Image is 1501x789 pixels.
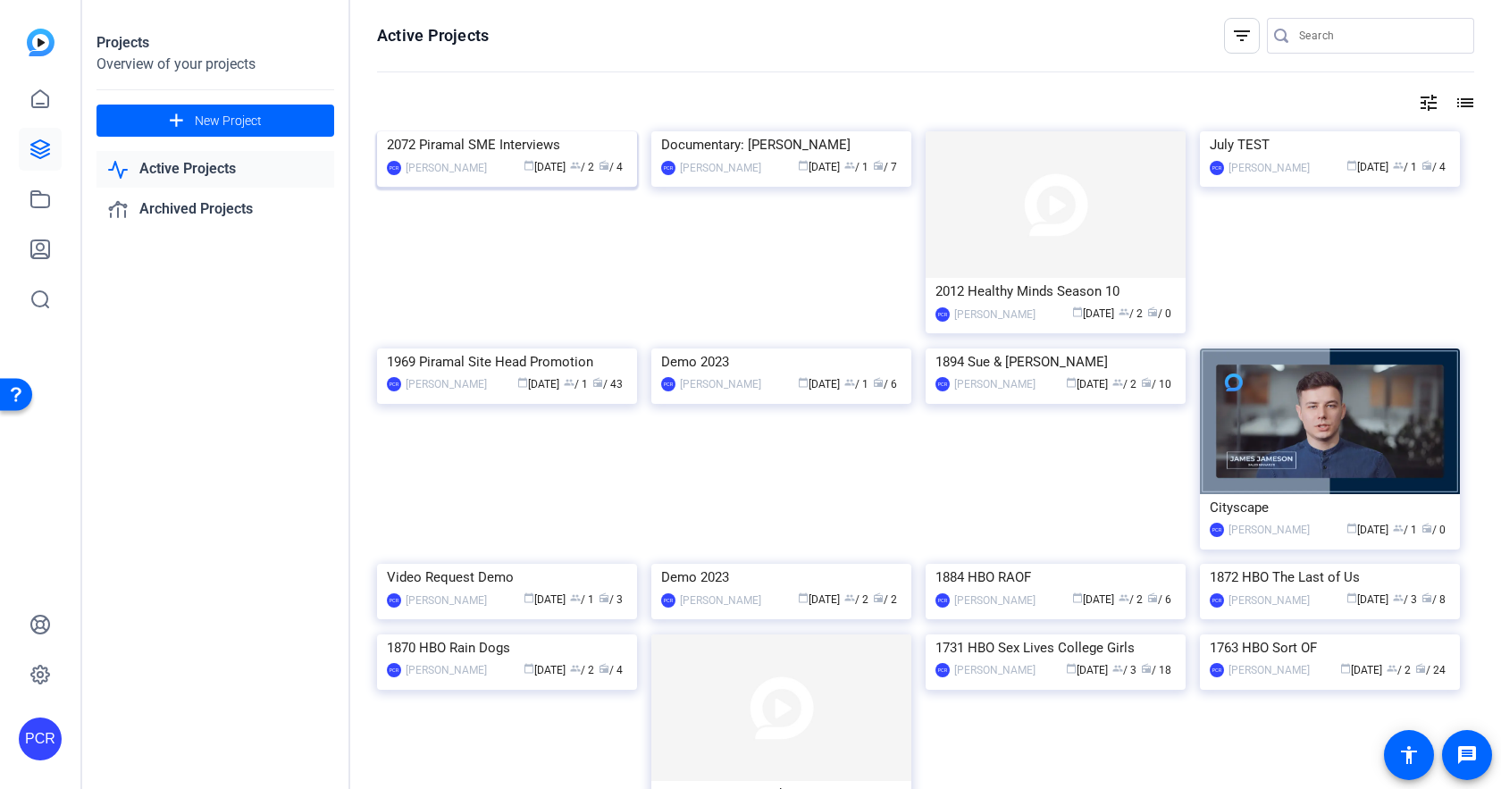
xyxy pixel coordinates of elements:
a: Active Projects [96,151,334,188]
span: group [1393,592,1404,603]
div: PCR [935,377,950,391]
span: [DATE] [524,161,566,173]
span: group [1112,377,1123,388]
span: radio [1147,306,1158,317]
div: PCR [661,377,675,391]
span: / 1 [570,593,594,606]
div: [PERSON_NAME] [954,375,1036,393]
span: [DATE] [798,378,840,390]
mat-icon: tune [1418,92,1439,113]
div: [PERSON_NAME] [406,375,487,393]
div: 2072 Piramal SME Interviews [387,131,627,158]
div: 1872 HBO The Last of Us [1210,564,1450,591]
span: calendar_today [1340,663,1351,674]
span: / 24 [1415,664,1446,676]
mat-icon: add [165,110,188,132]
span: / 1 [1393,524,1417,536]
div: PCR [387,663,401,677]
div: 1894 Sue & [PERSON_NAME] [935,348,1176,375]
span: [DATE] [1066,378,1108,390]
div: [PERSON_NAME] [954,661,1036,679]
span: / 4 [599,161,623,173]
div: [PERSON_NAME] [680,592,761,609]
span: group [570,592,581,603]
span: / 4 [1421,161,1446,173]
span: / 10 [1141,378,1171,390]
span: / 3 [1393,593,1417,606]
span: / 4 [599,664,623,676]
span: [DATE] [1346,593,1388,606]
mat-icon: message [1456,744,1478,766]
span: / 1 [564,378,588,390]
span: group [570,663,581,674]
div: 1763 HBO Sort OF [1210,634,1450,661]
span: radio [1147,592,1158,603]
span: calendar_today [1066,663,1077,674]
div: 1884 HBO RAOF [935,564,1176,591]
div: [PERSON_NAME] [406,661,487,679]
span: / 1 [844,378,868,390]
span: calendar_today [524,592,534,603]
span: group [844,160,855,171]
span: group [1119,306,1129,317]
span: / 2 [1119,307,1143,320]
div: [PERSON_NAME] [1228,661,1310,679]
mat-icon: filter_list [1231,25,1253,46]
span: / 0 [1421,524,1446,536]
div: PCR [387,593,401,608]
span: [DATE] [517,378,559,390]
span: / 2 [1112,378,1136,390]
span: / 3 [1112,664,1136,676]
div: Demo 2023 [661,348,901,375]
span: [DATE] [1066,664,1108,676]
div: Projects [96,32,334,54]
span: radio [599,160,609,171]
span: / 2 [570,664,594,676]
div: PCR [1210,161,1224,175]
div: Cityscape [1210,494,1450,521]
div: PCR [661,161,675,175]
span: New Project [195,112,262,130]
span: group [564,377,574,388]
span: group [844,377,855,388]
span: radio [873,377,884,388]
div: [PERSON_NAME] [1228,159,1310,177]
span: / 2 [1387,664,1411,676]
span: [DATE] [524,664,566,676]
span: calendar_today [1072,306,1083,317]
span: calendar_today [517,377,528,388]
div: [PERSON_NAME] [954,592,1036,609]
span: calendar_today [1346,592,1357,603]
span: / 3 [599,593,623,606]
span: group [1387,663,1397,674]
div: [PERSON_NAME] [406,159,487,177]
div: [PERSON_NAME] [406,592,487,609]
mat-icon: accessibility [1398,744,1420,766]
div: July TEST [1210,131,1450,158]
span: calendar_today [524,160,534,171]
span: / 2 [873,593,897,606]
span: [DATE] [1346,161,1388,173]
span: radio [1421,160,1432,171]
div: PCR [1210,593,1224,608]
span: / 7 [873,161,897,173]
span: radio [1415,663,1426,674]
span: group [1112,663,1123,674]
div: Video Request Demo [387,564,627,591]
span: radio [873,592,884,603]
div: [PERSON_NAME] [1228,592,1310,609]
span: radio [873,160,884,171]
span: / 6 [1147,593,1171,606]
span: radio [1141,663,1152,674]
h1: Active Projects [377,25,489,46]
div: [PERSON_NAME] [680,375,761,393]
span: / 8 [1421,593,1446,606]
span: / 43 [592,378,623,390]
div: PCR [935,663,950,677]
span: / 2 [1119,593,1143,606]
div: [PERSON_NAME] [680,159,761,177]
span: group [1393,160,1404,171]
img: blue-gradient.svg [27,29,55,56]
span: / 2 [570,161,594,173]
span: group [570,160,581,171]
